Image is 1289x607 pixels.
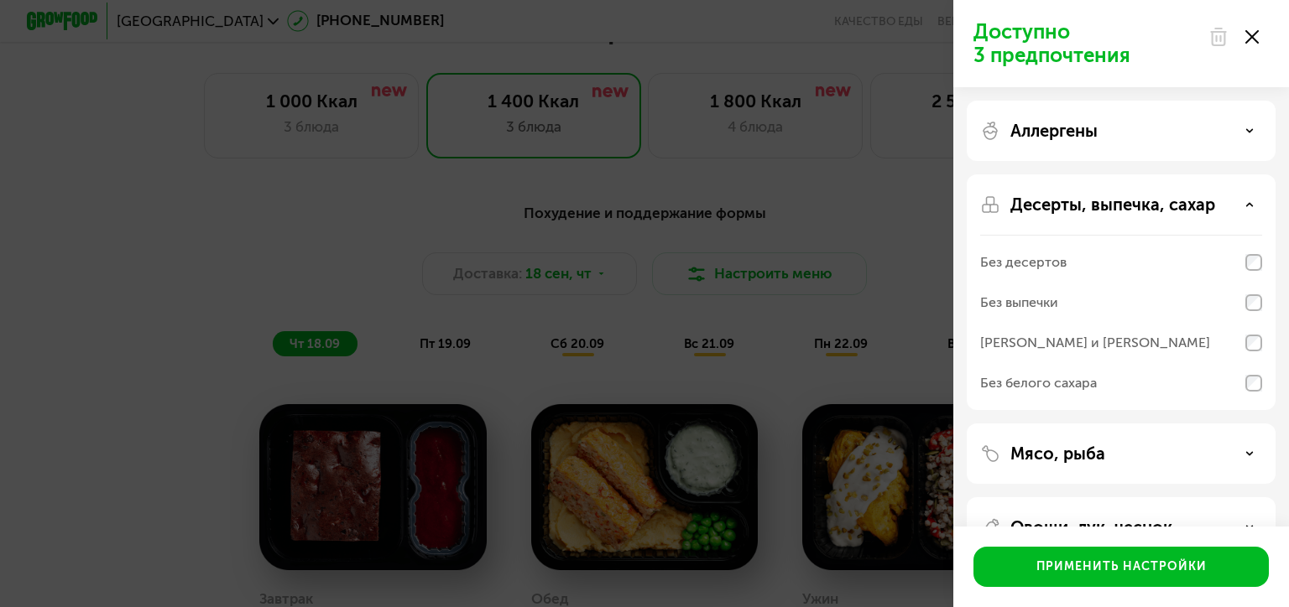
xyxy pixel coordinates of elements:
[980,293,1058,313] div: Без выпечки
[1010,195,1215,215] p: Десерты, выпечка, сахар
[980,252,1067,272] div: Без десертов
[980,333,1210,353] div: [PERSON_NAME] и [PERSON_NAME]
[973,20,1198,67] p: Доступно 3 предпочтения
[1010,121,1098,141] p: Аллергены
[973,547,1269,587] button: Применить настройки
[1036,558,1207,575] div: Применить настройки
[980,373,1097,393] div: Без белого сахара
[1010,517,1172,537] p: Овощи, лук, чеснок
[1010,444,1105,464] p: Мясо, рыба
